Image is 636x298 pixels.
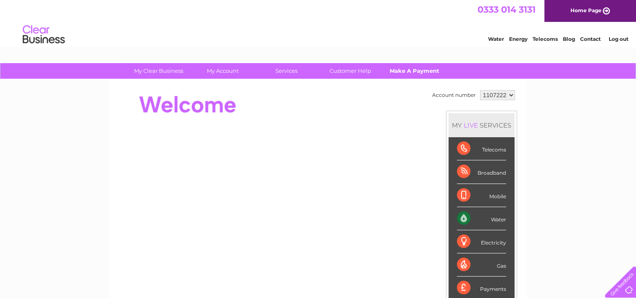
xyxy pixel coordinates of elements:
div: Clear Business is a trading name of Verastar Limited (registered in [GEOGRAPHIC_DATA] No. 3667643... [120,5,517,41]
div: MY SERVICES [449,113,515,137]
a: Energy [509,36,528,42]
a: My Account [188,63,257,79]
a: Log out [608,36,628,42]
a: 0333 014 3131 [478,4,536,15]
a: Telecoms [533,36,558,42]
div: Gas [457,253,506,277]
a: Customer Help [316,63,385,79]
div: LIVE [462,121,480,129]
div: Water [457,207,506,230]
div: Telecoms [457,137,506,160]
div: Mobile [457,184,506,207]
td: Account number [430,88,478,102]
a: Blog [563,36,575,42]
a: Water [488,36,504,42]
div: Electricity [457,230,506,253]
a: Services [252,63,321,79]
a: My Clear Business [124,63,193,79]
a: Contact [580,36,601,42]
img: logo.png [22,22,65,48]
div: Broadband [457,160,506,184]
a: Make A Payment [380,63,449,79]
